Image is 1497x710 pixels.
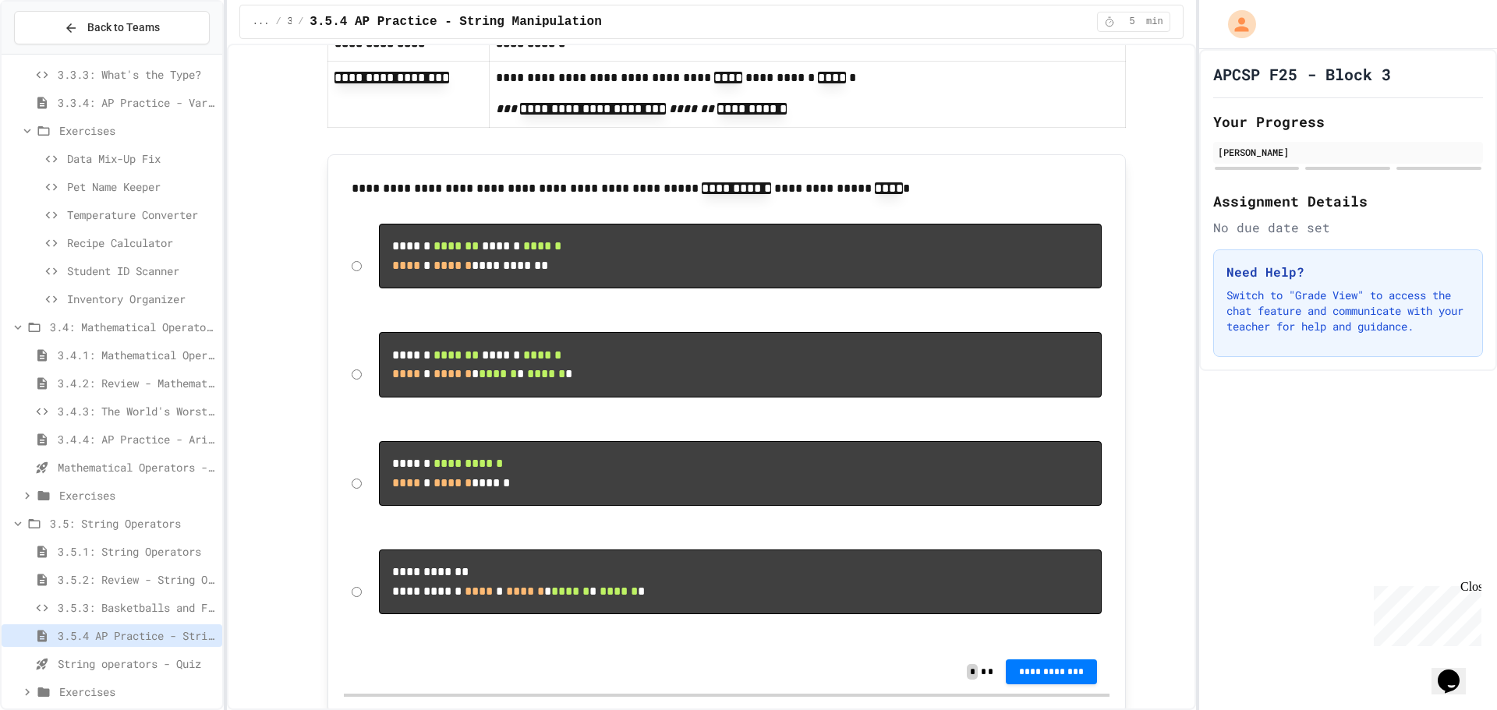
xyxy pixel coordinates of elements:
[1212,6,1260,42] div: My Account
[58,403,216,419] span: 3.4.3: The World's Worst Farmers Market
[1226,263,1470,281] h3: Need Help?
[59,487,216,503] span: Exercises
[67,291,216,307] span: Inventory Organizer
[1146,16,1163,28] span: min
[1218,145,1478,159] div: [PERSON_NAME]
[58,599,216,616] span: 3.5.3: Basketballs and Footballs
[58,571,216,588] span: 3.5.2: Review - String Operators
[1226,288,1470,334] p: Switch to "Grade View" to access the chat feature and communicate with your teacher for help and ...
[14,11,210,44] button: Back to Teams
[1213,218,1483,237] div: No due date set
[1120,16,1145,28] span: 5
[1368,580,1481,646] iframe: chat widget
[275,16,281,28] span: /
[58,347,216,363] span: 3.4.1: Mathematical Operators
[87,19,160,36] span: Back to Teams
[58,431,216,447] span: 3.4.4: AP Practice - Arithmetic Operators
[1213,63,1391,85] h1: APCSP F25 - Block 3
[58,66,216,83] span: 3.3.3: What's the Type?
[67,207,216,223] span: Temperature Converter
[59,684,216,700] span: Exercises
[58,459,216,475] span: Mathematical Operators - Quiz
[67,263,216,279] span: Student ID Scanner
[67,235,216,251] span: Recipe Calculator
[67,150,216,167] span: Data Mix-Up Fix
[59,122,216,139] span: Exercises
[1213,111,1483,132] h2: Your Progress
[1432,648,1481,694] iframe: chat widget
[288,16,292,28] span: 3.5: String Operators
[310,12,601,31] span: 3.5.4 AP Practice - String Manipulation
[1213,190,1483,212] h2: Assignment Details
[58,94,216,111] span: 3.3.4: AP Practice - Variables
[58,627,216,644] span: 3.5.4 AP Practice - String Manipulation
[58,375,216,391] span: 3.4.2: Review - Mathematical Operators
[50,515,216,532] span: 3.5: String Operators
[6,6,108,99] div: Chat with us now!Close
[253,16,270,28] span: ...
[67,178,216,195] span: Pet Name Keeper
[50,319,216,335] span: 3.4: Mathematical Operators
[58,543,216,560] span: 3.5.1: String Operators
[58,655,216,672] span: String operators - Quiz
[298,16,303,28] span: /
